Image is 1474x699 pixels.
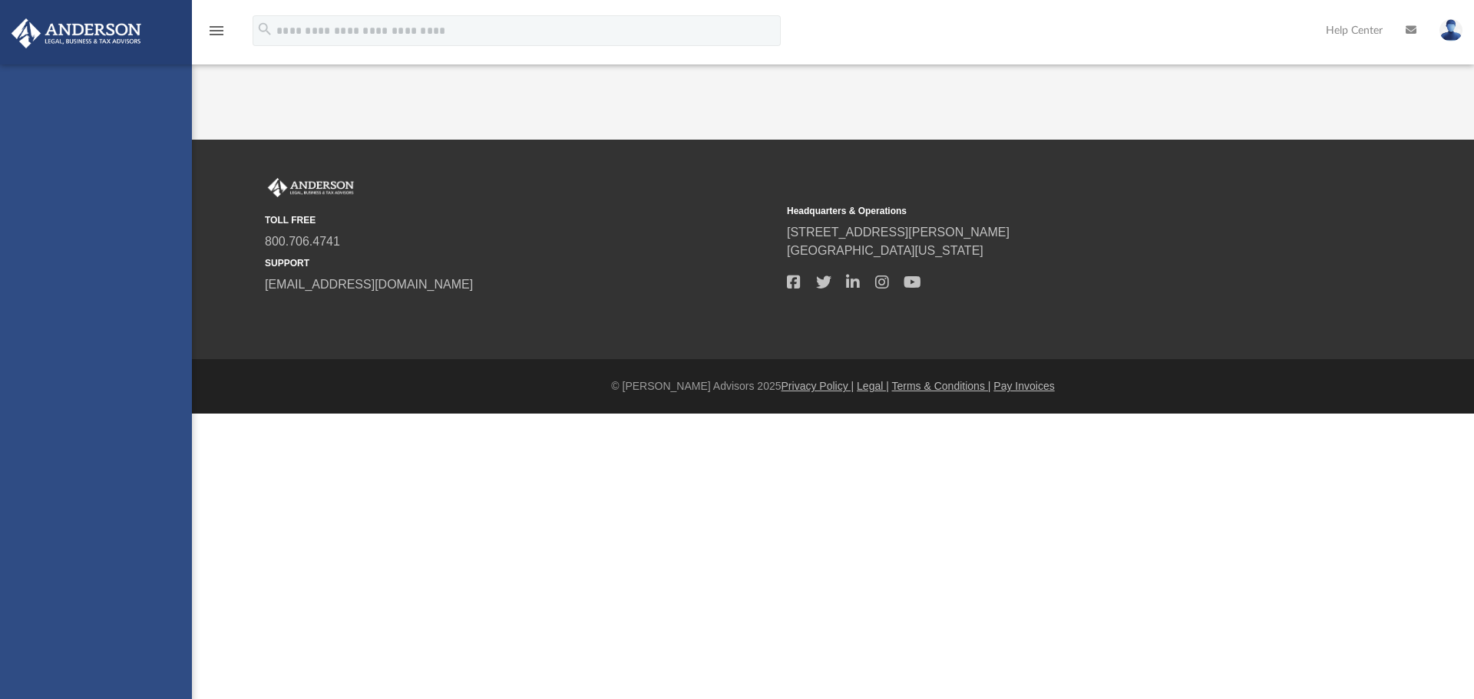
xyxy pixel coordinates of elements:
a: Privacy Policy | [782,380,854,392]
a: Terms & Conditions | [892,380,991,392]
a: [GEOGRAPHIC_DATA][US_STATE] [787,244,983,257]
small: Headquarters & Operations [787,204,1298,218]
a: [STREET_ADDRESS][PERSON_NAME] [787,226,1010,239]
small: TOLL FREE [265,213,776,227]
i: search [256,21,273,38]
small: SUPPORT [265,256,776,270]
a: menu [207,29,226,40]
img: Anderson Advisors Platinum Portal [7,18,146,48]
a: [EMAIL_ADDRESS][DOMAIN_NAME] [265,278,473,291]
img: Anderson Advisors Platinum Portal [265,178,357,198]
img: User Pic [1439,19,1462,41]
div: © [PERSON_NAME] Advisors 2025 [192,378,1474,394]
a: Pay Invoices [993,380,1054,392]
i: menu [207,21,226,40]
a: Legal | [857,380,889,392]
a: 800.706.4741 [265,235,340,248]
